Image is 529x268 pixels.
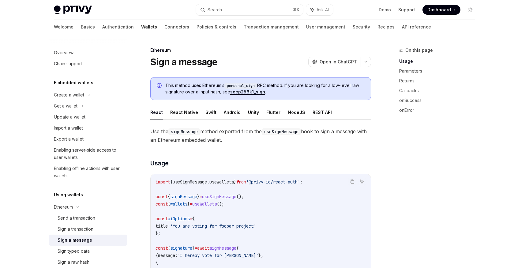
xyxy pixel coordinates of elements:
[150,127,371,144] span: Use the method exported from the hook to sign a message with an Ethereum embedded wallet.
[150,47,371,53] div: Ethereum
[209,179,234,185] span: useWallets
[156,223,170,229] span: title:
[195,245,197,251] span: =
[217,201,224,207] span: ();
[236,179,246,185] span: from
[320,59,357,65] span: Open in ChatGPT
[399,86,480,96] a: Callbacks
[150,56,218,67] h1: Sign a message
[156,245,168,251] span: const
[150,105,163,119] button: React
[398,7,415,13] a: Support
[49,163,127,181] a: Enabling offline actions with user wallets
[54,146,124,161] div: Enabling server-side access to user wallets
[49,123,127,134] a: Import a wallet
[156,231,160,236] span: };
[164,20,189,34] a: Connectors
[54,203,73,211] div: Ethereum
[262,128,301,135] code: useSignMessage
[170,179,173,185] span: {
[377,20,395,34] a: Recipes
[399,105,480,115] a: onError
[399,96,480,105] a: onSuccess
[236,194,244,199] span: ();
[288,105,305,119] button: NodeJS
[156,194,168,199] span: const
[168,194,170,199] span: {
[234,179,236,185] span: }
[427,7,451,13] span: Dashboard
[58,214,95,222] div: Send a transaction
[209,245,236,251] span: signMessage
[353,20,370,34] a: Security
[49,111,127,123] a: Update a wallet
[49,213,127,224] a: Send a transaction
[49,257,127,268] a: Sign a raw hash
[156,216,168,221] span: const
[192,216,195,221] span: {
[58,225,93,233] div: Sign a transaction
[54,79,93,86] h5: Embedded wallets
[192,201,217,207] span: useWallets
[306,4,333,15] button: Ask AI
[54,60,82,67] div: Chain support
[49,235,127,246] a: Sign a message
[49,145,127,163] a: Enabling server-side access to user wallets
[230,89,265,95] a: secp256k1_sign
[54,49,73,56] div: Overview
[49,58,127,69] a: Chain support
[54,165,124,179] div: Enabling offline actions with user wallets
[49,246,127,257] a: Sign typed data
[156,260,158,266] span: {
[317,7,329,13] span: Ask AI
[141,20,157,34] a: Wallets
[158,253,178,258] span: message:
[58,247,90,255] div: Sign typed data
[190,201,192,207] span: =
[49,134,127,145] a: Export a wallet
[190,216,192,221] span: =
[49,47,127,58] a: Overview
[58,259,89,266] div: Sign a raw hash
[402,20,431,34] a: API reference
[165,82,365,95] span: This method uses Ethereum’s RPC method. If you are looking for a low-level raw signature over a i...
[379,7,391,13] a: Demo
[156,179,170,185] span: import
[170,105,198,119] button: React Native
[224,83,257,89] code: personal_sign
[465,5,475,15] button: Toggle dark mode
[197,245,209,251] span: await
[54,135,84,143] div: Export a wallet
[170,194,197,199] span: signMessage
[54,113,85,121] div: Update a wallet
[306,20,345,34] a: User management
[293,7,299,12] span: ⌘ K
[168,201,170,207] span: {
[246,179,300,185] span: '@privy-io/react-auth'
[207,179,209,185] span: ,
[168,128,200,135] code: signMessage
[308,57,361,67] button: Open in ChatGPT
[313,105,332,119] button: REST API
[224,105,241,119] button: Android
[348,178,356,186] button: Copy the contents from the code block
[54,6,92,14] img: light logo
[173,179,207,185] span: useSignMessage
[54,91,84,99] div: Create a wallet
[358,178,366,186] button: Ask AI
[258,253,263,258] span: },
[202,194,236,199] span: useSignMessage
[266,105,280,119] button: Flutter
[208,6,225,13] div: Search...
[399,76,480,86] a: Returns
[205,105,216,119] button: Swift
[300,179,302,185] span: ;
[170,245,192,251] span: signature
[192,245,195,251] span: }
[54,191,83,198] h5: Using wallets
[49,224,127,235] a: Sign a transaction
[399,56,480,66] a: Usage
[58,236,92,244] div: Sign a message
[170,223,256,229] span: 'You are voting for foobar project'
[81,20,95,34] a: Basics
